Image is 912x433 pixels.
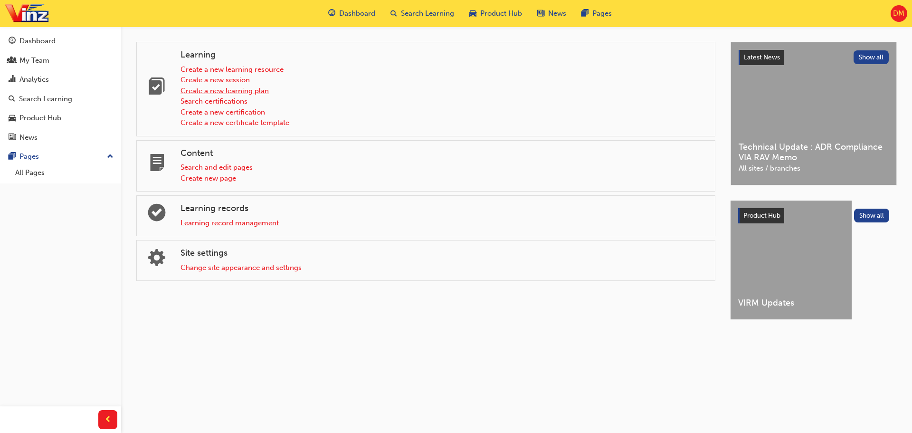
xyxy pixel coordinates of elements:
span: Search Learning [401,8,454,19]
span: learningrecord-icon [148,205,165,225]
div: News [19,132,38,143]
a: search-iconSearch Learning [383,4,462,23]
div: Analytics [19,74,49,85]
span: VIRM Updates [738,298,844,308]
span: pages-icon [581,8,589,19]
button: Show all [854,50,889,64]
span: guage-icon [9,37,16,46]
span: learning-icon [148,78,165,99]
a: My Team [4,52,117,69]
div: Dashboard [19,36,56,47]
a: Create new page [180,174,236,183]
button: Show all [854,209,890,222]
a: Product HubShow all [738,208,889,223]
span: search-icon [9,95,15,104]
span: car-icon [469,8,476,19]
a: Dashboard [4,32,117,50]
a: Create a new learning plan [180,87,269,95]
span: news-icon [9,134,16,142]
a: car-iconProduct Hub [462,4,530,23]
span: Pages [592,8,612,19]
a: Analytics [4,71,117,88]
a: Latest NewsShow allTechnical Update : ADR Compliance VIA RAV MemoAll sites / branches [731,42,897,185]
a: Create a new certificate template [180,118,289,127]
span: people-icon [9,57,16,65]
a: guage-iconDashboard [321,4,383,23]
button: DashboardMy TeamAnalyticsSearch LearningProduct HubNews [4,30,117,148]
span: News [548,8,566,19]
div: My Team [19,55,49,66]
span: prev-icon [104,414,112,426]
span: page-icon [148,155,165,175]
span: search-icon [390,8,397,19]
span: Product Hub [743,212,780,220]
a: Create a new session [180,76,250,84]
span: All sites / branches [739,163,889,174]
div: Product Hub [19,113,61,124]
button: Pages [4,148,117,165]
span: guage-icon [328,8,335,19]
a: Search Learning [4,90,117,108]
a: Create a new learning resource [180,65,284,74]
h4: Learning records [180,203,707,214]
span: Latest News [744,53,780,61]
h4: Content [180,148,707,159]
span: chart-icon [9,76,16,84]
a: Create a new certification [180,108,265,116]
span: Product Hub [480,8,522,19]
a: Latest NewsShow all [739,50,889,65]
img: vinz [5,3,49,24]
span: car-icon [9,114,16,123]
span: cogs-icon [148,250,165,270]
span: news-icon [537,8,544,19]
span: Technical Update : ADR Compliance VIA RAV Memo [739,142,889,163]
a: Search and edit pages [180,163,253,172]
a: News [4,129,117,146]
span: pages-icon [9,153,16,161]
a: Search certifications [180,97,247,106]
span: DM [893,8,904,19]
a: Product Hub [4,109,117,127]
button: DM [891,5,907,22]
a: pages-iconPages [574,4,619,23]
a: news-iconNews [530,4,574,23]
h4: Learning [180,50,707,60]
div: Search Learning [19,94,72,105]
span: Dashboard [339,8,375,19]
div: Pages [19,151,39,162]
h4: Site settings [180,248,707,259]
span: up-icon [107,151,114,163]
a: Learning record management [180,219,279,227]
a: Change site appearance and settings [180,263,302,272]
a: VIRM Updates [731,201,852,319]
a: All Pages [11,165,117,180]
